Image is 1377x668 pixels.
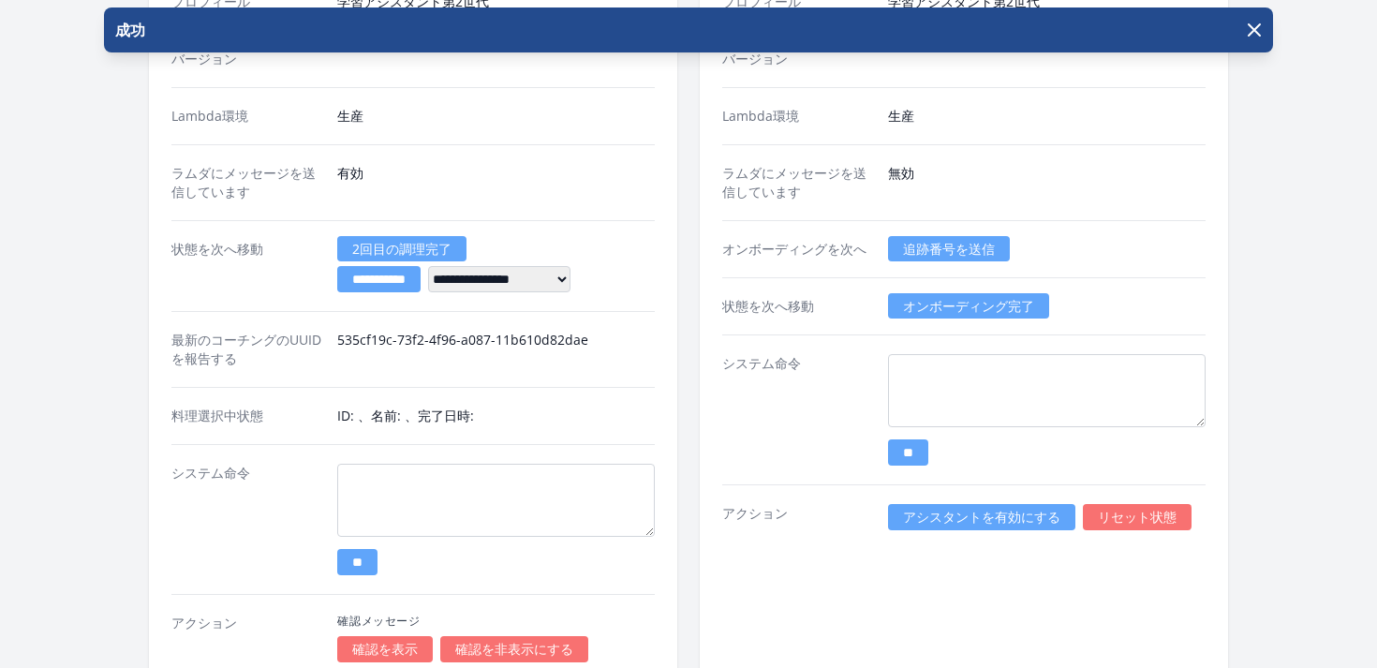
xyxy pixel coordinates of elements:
a: 2回目の調理完了 [337,236,466,261]
font: オンボーディング完了 [903,297,1034,315]
a: 追跡番号を送信 [888,236,1010,261]
font: 生産 [337,107,363,125]
a: 確認を非表示にする [440,636,588,662]
a: 確認を表示 [337,636,433,662]
font: 有効 [337,164,363,182]
font: 成功 [115,20,145,40]
font: 確認を表示 [352,640,418,658]
font: アシスタントを有効にする [903,508,1060,526]
font: 無効 [888,164,914,182]
font: 確認メッセージ [337,613,420,629]
font: システム命令 [722,354,801,372]
font: ID: 、名前: 、完了日時: [337,407,474,424]
font: 料理選択中状態 [171,407,263,424]
font: Lambda環境 [722,107,799,125]
font: ラムダにメッセージを送信しています [722,164,866,200]
font: 状態を次へ移動 [722,297,814,315]
font: オンボーディングを次へ [722,240,866,258]
font: 生産 [888,107,914,125]
font: リセット状態 [1098,508,1177,526]
font: ラムダにメッセージを送信しています [171,164,316,200]
a: リセット状態 [1083,504,1192,530]
font: Lambda環境 [171,107,248,125]
a: オンボーディング完了 [888,293,1049,319]
font: アクション [722,504,788,522]
font: 追跡番号を送信 [903,240,995,258]
font: アクション [171,614,237,631]
a: アシスタントを有効にする [888,504,1075,530]
font: 確認を非表示にする [455,640,573,658]
font: 535cf19c-73f2-4f96-a087-11b610d82dae [337,331,588,349]
font: 最新のコーチングのUUIDを報告する [171,331,321,367]
font: 状態を次へ移動 [171,240,263,258]
font: 2回目の調理完了 [352,240,452,258]
font: システム命令 [171,464,250,482]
